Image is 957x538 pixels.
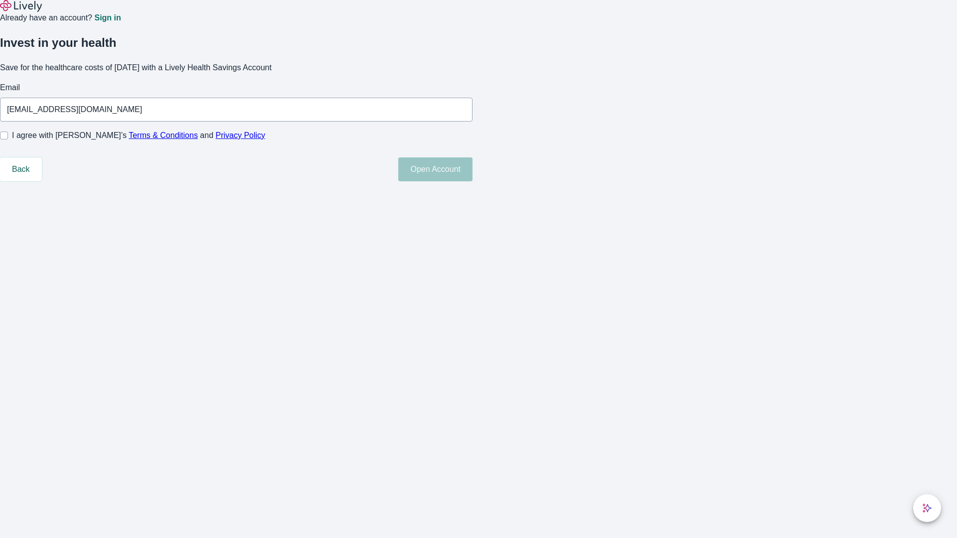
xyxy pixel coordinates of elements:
a: Privacy Policy [216,131,266,139]
svg: Lively AI Assistant [922,503,932,513]
span: I agree with [PERSON_NAME]’s and [12,130,265,141]
a: Terms & Conditions [129,131,198,139]
button: chat [913,494,941,522]
a: Sign in [94,14,121,22]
